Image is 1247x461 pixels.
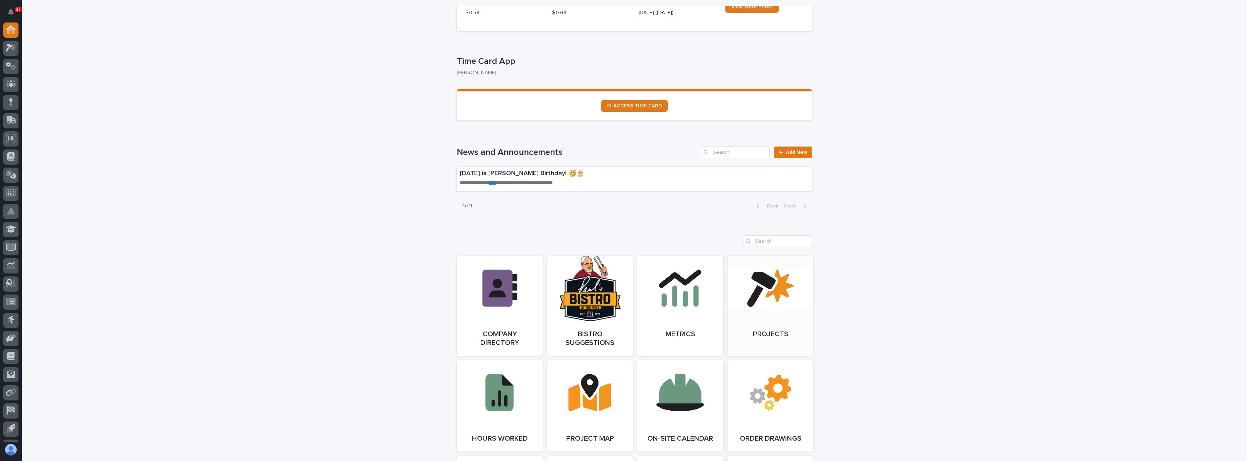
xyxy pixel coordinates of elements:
[751,203,781,209] button: Back
[728,256,813,356] a: Projects
[637,256,723,356] a: Metrics
[601,100,668,112] a: ⏲ ACCESS TIME CARD
[552,9,630,17] p: $ 0.68
[457,256,543,356] a: Company Directory
[781,203,812,209] button: Next
[547,360,633,452] a: Project Map
[547,256,633,356] a: Bistro Suggestions
[639,9,717,17] p: [DATE] ([DATE])
[725,1,779,13] a: View More Prices
[3,4,18,20] button: Notifications
[763,203,778,209] span: Back
[728,360,813,452] a: Order Drawings
[774,147,812,158] a: Add New
[3,442,18,457] button: users-avatar
[731,4,773,9] span: View More Prices
[460,170,705,178] p: [DATE] is [PERSON_NAME] Birthday! 🥳🎂
[16,7,21,12] p: 37
[465,9,543,17] p: $ 0.59
[784,203,800,209] span: Next
[457,56,809,67] p: Time Card App
[701,147,770,158] input: Search
[9,9,18,20] div: Notifications37
[457,197,478,215] p: 1 of 1
[457,147,698,158] h1: News and Announcements
[457,360,543,452] a: Hours Worked
[637,360,723,452] a: On-Site Calendar
[743,235,812,247] input: Search
[786,150,807,155] span: Add New
[457,70,806,76] p: [PERSON_NAME]
[607,103,662,108] span: ⏲ ACCESS TIME CARD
